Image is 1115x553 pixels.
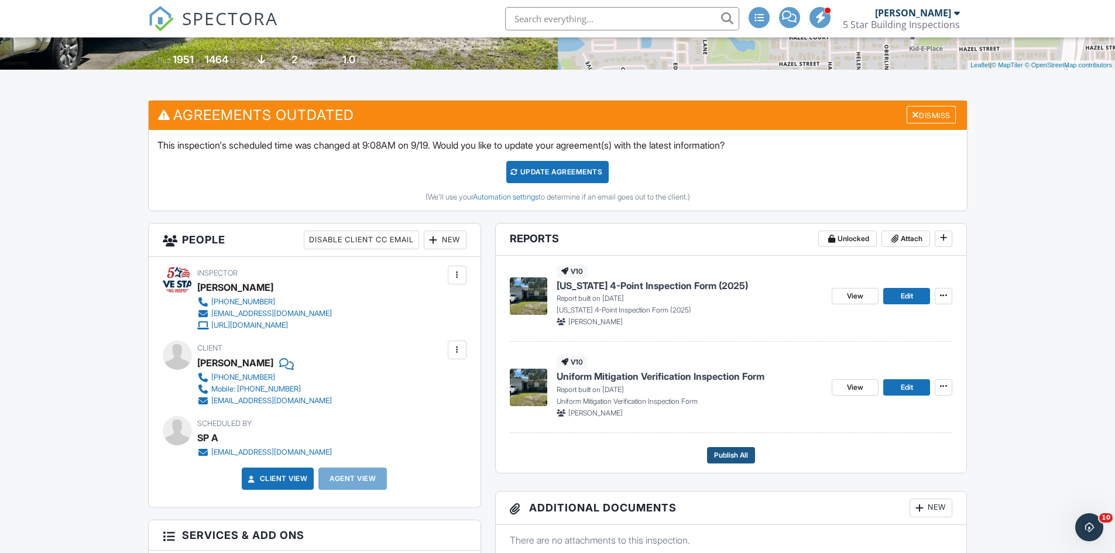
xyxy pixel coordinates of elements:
div: 1464 [205,53,228,66]
a: [URL][DOMAIN_NAME] [197,320,332,331]
span: Scheduled By [197,419,252,428]
div: [PERSON_NAME] [875,7,951,19]
div: New [424,231,466,249]
span: sq. ft. [230,56,246,65]
a: Mobile: [PHONE_NUMBER] [197,383,332,395]
div: Disable Client CC Email [304,231,419,249]
div: 1.0 [342,53,355,66]
div: [EMAIL_ADDRESS][DOMAIN_NAME] [211,396,332,406]
a: [PHONE_NUMBER] [197,372,332,383]
h3: Additional Documents [496,492,967,525]
span: 10 [1099,513,1113,523]
span: bedrooms [299,56,331,65]
h3: Services & Add ons [149,520,481,551]
a: [PHONE_NUMBER] [197,296,332,308]
div: [PERSON_NAME] [197,279,273,296]
div: This inspection's scheduled time was changed at 9:08AM on 9/19. Would you like to update your agr... [149,130,967,211]
a: © OpenStreetMap contributors [1025,61,1112,68]
div: 5 Star Building Inspections [843,19,960,30]
span: SPECTORA [182,6,278,30]
div: [PHONE_NUMBER] [211,373,275,382]
div: [PHONE_NUMBER] [211,297,275,307]
a: SPECTORA [148,16,278,40]
span: Built [158,56,171,65]
a: [EMAIL_ADDRESS][DOMAIN_NAME] [197,395,332,407]
span: Client [197,344,222,352]
h3: People [149,224,481,257]
img: The Best Home Inspection Software - Spectora [148,6,174,32]
div: (We'll use your to determine if an email goes out to the client.) [157,193,958,202]
a: Automation settings [473,193,538,201]
div: | [968,60,1115,70]
a: Leaflet [970,61,990,68]
div: [PERSON_NAME] [197,354,273,372]
div: [EMAIL_ADDRESS][DOMAIN_NAME] [211,448,332,457]
a: [EMAIL_ADDRESS][DOMAIN_NAME] [197,446,332,458]
span: bathrooms [357,56,390,65]
div: 1951 [173,53,194,66]
div: New [910,499,952,517]
p: There are no attachments to this inspection. [510,534,953,547]
div: 2 [291,53,297,66]
div: Update Agreements [506,161,609,183]
h3: Agreements Outdated [149,101,967,129]
span: Inspector [197,269,238,277]
span: Slab [267,56,280,65]
iframe: Intercom live chat [1075,513,1103,541]
div: Dismiss [907,106,956,124]
a: [EMAIL_ADDRESS][DOMAIN_NAME] [197,308,332,320]
input: Search everything... [505,7,739,30]
div: [EMAIL_ADDRESS][DOMAIN_NAME] [211,309,332,318]
div: Mobile: [PHONE_NUMBER] [211,384,301,394]
div: SP A [197,429,218,446]
a: © MapTiler [992,61,1023,68]
a: Client View [246,473,308,485]
div: [URL][DOMAIN_NAME] [211,321,288,330]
